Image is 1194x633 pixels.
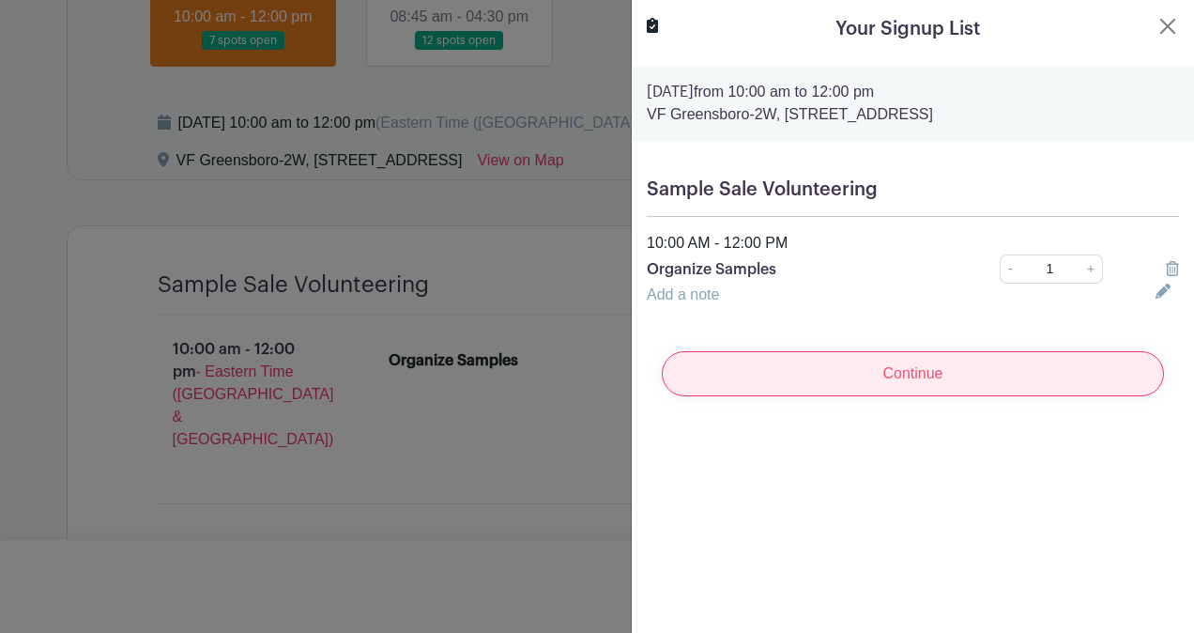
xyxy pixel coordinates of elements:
[647,286,719,302] a: Add a note
[1000,255,1020,284] a: -
[647,258,948,281] p: Organize Samples
[647,103,1179,126] p: VF Greensboro-2W, [STREET_ADDRESS]
[635,232,1190,255] div: 10:00 AM - 12:00 PM
[647,85,694,100] strong: [DATE]
[647,81,1179,103] p: from 10:00 am to 12:00 pm
[1156,15,1179,38] button: Close
[835,15,980,43] h5: Your Signup List
[662,351,1164,396] input: Continue
[1079,255,1103,284] a: +
[647,178,1179,201] h5: Sample Sale Volunteering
